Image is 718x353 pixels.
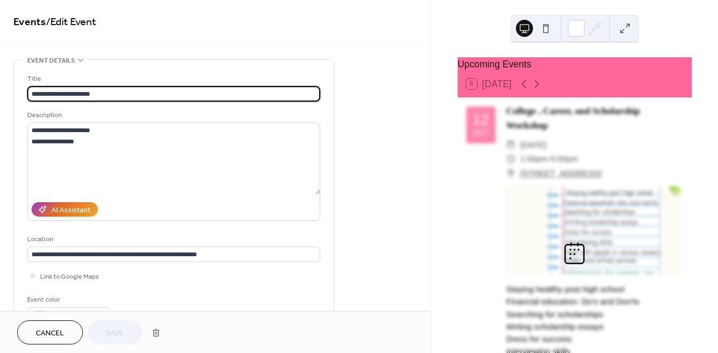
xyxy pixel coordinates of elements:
div: Oct [473,129,489,137]
div: AI Assistant [51,205,90,216]
div: ​ [506,166,516,180]
button: AI Assistant [32,202,98,217]
div: ​ [506,152,516,166]
div: Title [27,73,318,85]
div: Description [27,110,318,121]
span: 5:00pm [551,152,578,166]
div: Upcoming Events [458,57,692,71]
span: / Edit Event [46,12,96,33]
div: College , Career, and Scholarship Workshop [506,104,683,132]
span: Event details [27,55,75,66]
a: Events [13,12,46,33]
span: [DATE] [520,138,546,152]
div: ​ [506,138,516,152]
span: - [548,152,551,166]
span: Link to Google Maps [40,271,99,282]
span: Cancel [36,328,64,339]
div: Event color [27,294,107,305]
div: 12 [473,112,489,127]
div: Location [27,234,318,245]
a: [STREET_ADDRESS] [520,166,601,180]
button: Cancel [17,320,83,344]
span: 1:00pm [520,152,547,166]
